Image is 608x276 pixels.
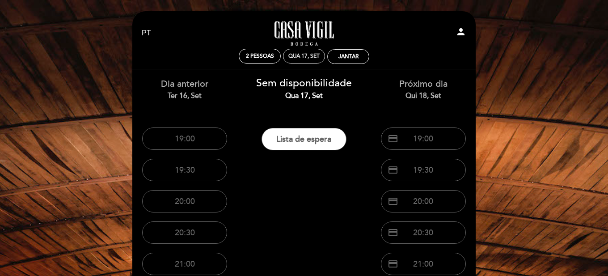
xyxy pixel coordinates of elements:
span: credit_card [388,133,398,144]
button: credit_card 19:00 [381,127,466,150]
button: 19:00 [142,127,227,150]
button: person [456,26,466,40]
button: Lista de espera [262,128,346,150]
i: person [456,26,466,37]
span: credit_card [388,227,398,238]
span: credit_card [388,165,398,175]
button: 20:00 [142,190,227,212]
button: 20:30 [142,221,227,244]
button: credit_card 21:00 [381,253,466,275]
span: credit_card [388,196,398,207]
button: credit_card 19:30 [381,159,466,181]
button: credit_card 20:30 [381,221,466,244]
span: credit_card [388,259,398,269]
div: Qui 18, set [370,91,476,101]
button: 21:00 [142,253,227,275]
div: Qua 17, set [288,53,320,59]
div: Jantar [338,53,359,60]
button: 19:30 [142,159,227,181]
div: Dia anterior [132,78,238,101]
button: credit_card 20:00 [381,190,466,212]
div: Qua 17, set [251,91,357,101]
a: Casa Vigil - Restaurante [248,21,360,46]
span: Sem disponibilidade [256,77,352,89]
span: 2 pessoas [246,53,274,59]
div: Ter 16, set [132,91,238,101]
div: Próximo dia [370,78,476,101]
